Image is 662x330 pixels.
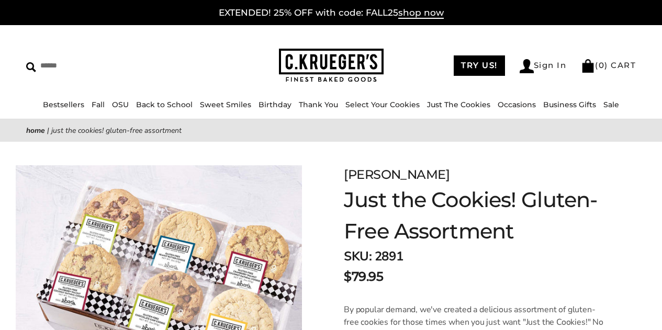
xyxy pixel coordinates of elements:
[543,100,596,109] a: Business Gifts
[299,100,338,109] a: Thank You
[279,49,384,83] img: C.KRUEGER'S
[219,7,444,19] a: EXTENDED! 25% OFF with code: FALL25shop now
[92,100,105,109] a: Fall
[344,267,383,286] span: $79.95
[498,100,536,109] a: Occasions
[520,59,567,73] a: Sign In
[375,248,403,265] span: 2891
[344,248,372,265] strong: SKU:
[26,58,166,74] input: Search
[345,100,420,109] a: Select Your Cookies
[136,100,193,109] a: Back to School
[344,184,610,247] h1: Just the Cookies! Gluten-Free Assortment
[599,60,605,70] span: 0
[581,59,595,73] img: Bag
[200,100,251,109] a: Sweet Smiles
[427,100,490,109] a: Just The Cookies
[259,100,291,109] a: Birthday
[26,126,45,135] a: Home
[398,7,444,19] span: shop now
[26,124,636,136] nav: breadcrumbs
[581,60,636,70] a: (0) CART
[43,100,84,109] a: Bestsellers
[47,126,49,135] span: |
[454,55,505,76] a: TRY US!
[344,165,610,184] div: [PERSON_NAME]
[520,59,534,73] img: Account
[26,62,36,72] img: Search
[112,100,129,109] a: OSU
[603,100,619,109] a: Sale
[51,126,182,135] span: Just the Cookies! Gluten-Free Assortment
